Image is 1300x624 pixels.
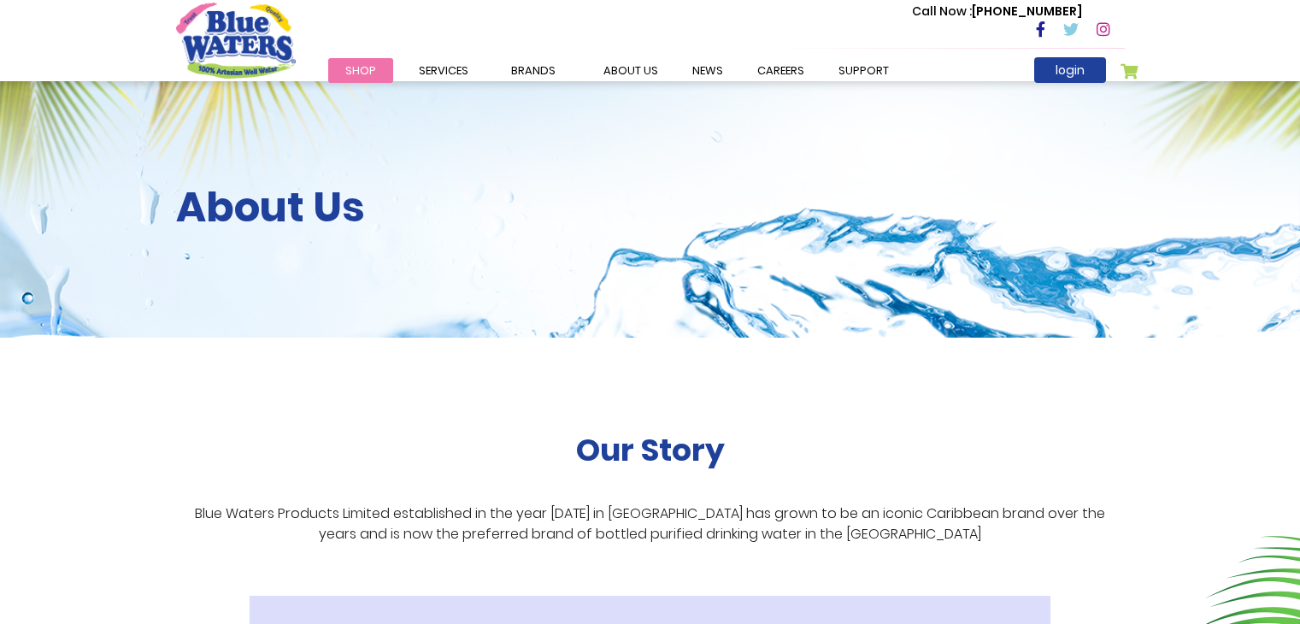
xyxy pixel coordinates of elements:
[176,503,1125,545] p: Blue Waters Products Limited established in the year [DATE] in [GEOGRAPHIC_DATA] has grown to be ...
[912,3,1082,21] p: [PHONE_NUMBER]
[176,3,296,78] a: store logo
[821,58,906,83] a: support
[912,3,972,20] span: Call Now :
[511,62,556,79] span: Brands
[576,432,725,468] h2: Our Story
[176,183,1125,233] h2: About Us
[586,58,675,83] a: about us
[1034,57,1106,83] a: login
[345,62,376,79] span: Shop
[740,58,821,83] a: careers
[419,62,468,79] span: Services
[675,58,740,83] a: News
